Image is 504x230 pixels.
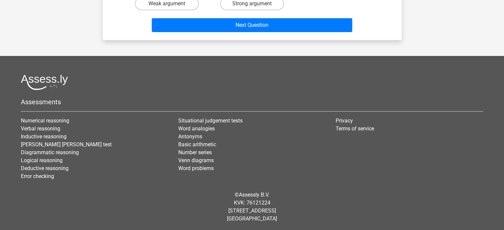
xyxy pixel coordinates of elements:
[239,192,269,198] a: Assessly B.V.
[21,149,79,156] a: Diagrammatic reasoning
[152,18,352,32] button: Next Question
[178,117,243,124] a: Situational judgement tests
[21,141,112,148] a: [PERSON_NAME] [PERSON_NAME] test
[21,125,60,132] a: Verbal reasoning
[21,117,69,124] a: Numerical reasoning
[178,125,215,132] a: Word analogies
[178,141,216,148] a: Basic arithmetic
[21,173,54,179] a: Error checking
[178,165,214,171] a: Word problems
[178,157,214,163] a: Venn diagrams
[178,149,212,156] a: Number series
[16,186,488,228] div: © KVK: 76121224 [STREET_ADDRESS] [GEOGRAPHIC_DATA]
[21,165,69,171] a: Deductive reasoning
[178,133,202,140] a: Antonyms
[21,98,483,106] h5: Assessments
[21,74,68,90] img: Assessly logo
[21,157,63,163] a: Logical reasoning
[21,133,67,140] a: Inductive reasoning
[336,117,353,124] a: Privacy
[336,125,374,132] a: Terms of service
